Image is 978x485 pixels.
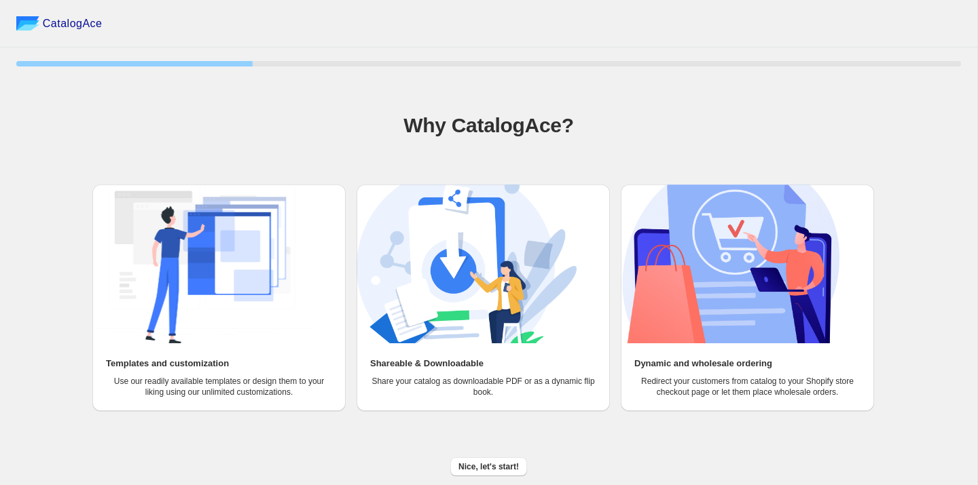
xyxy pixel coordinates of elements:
[634,357,772,370] h2: Dynamic and wholesale ordering
[43,17,103,31] span: CatalogAce
[450,457,527,476] button: Nice, let's start!
[16,16,39,31] img: catalog ace
[621,185,841,343] img: Dynamic and wholesale ordering
[634,376,861,397] p: Redirect your customers from catalog to your Shopify store checkout page or let them place wholes...
[370,376,596,397] p: Share your catalog as downloadable PDF or as a dynamic flip book.
[106,357,229,370] h2: Templates and customization
[357,185,577,343] img: Shareable & Downloadable
[16,112,961,139] h1: Why CatalogAce?
[370,357,484,370] h2: Shareable & Downloadable
[458,461,519,472] span: Nice, let's start!
[92,185,312,343] img: Templates and customization
[106,376,332,397] p: Use our readily available templates or design them to your liking using our unlimited customizati...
